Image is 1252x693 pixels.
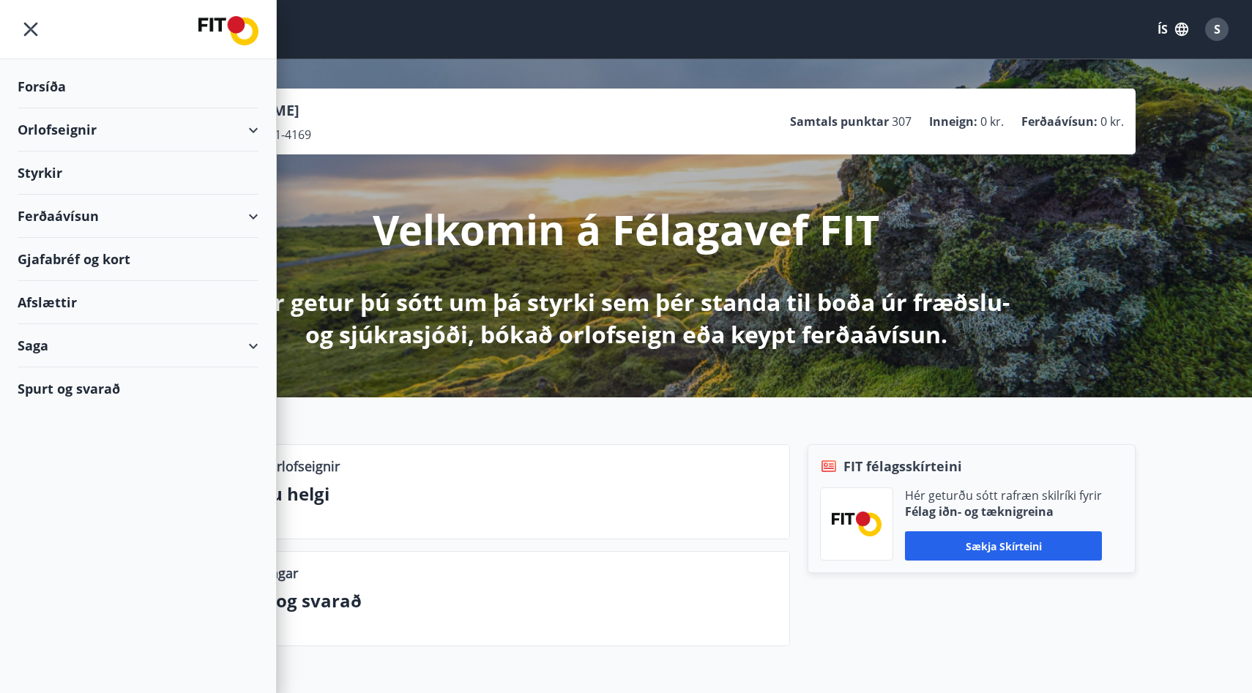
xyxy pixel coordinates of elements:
p: Hér getur þú sótt um þá styrki sem þér standa til boða úr fræðslu- og sjúkrasjóði, bókað orlofsei... [239,286,1013,351]
p: Ferðaávísun : [1021,113,1098,130]
span: 307 [892,113,912,130]
p: Lausar orlofseignir [224,457,340,476]
span: 0 kr. [980,113,1004,130]
p: Hér geturðu sótt rafræn skilríki fyrir [905,487,1102,503]
div: Forsíða [18,65,258,108]
span: 0 kr. [1100,113,1124,130]
img: union_logo [198,16,258,45]
button: menu [18,16,44,42]
div: Spurt og svarað [18,367,258,410]
button: Sækja skírteini [905,531,1102,561]
span: S [1214,21,1221,37]
div: Styrkir [18,151,258,195]
div: Orlofseignir [18,108,258,151]
p: Velkomin á Félagavef FIT [373,201,879,257]
p: Samtals punktar [790,113,889,130]
span: FIT félagsskírteini [843,457,962,476]
div: Ferðaávísun [18,195,258,238]
p: Félag iðn- og tæknigreina [905,503,1102,520]
img: FPQVkF9lTnNbbaRSFyT17YYeljoOGk5m51IhT0bO.png [832,512,882,536]
button: ÍS [1149,16,1196,42]
p: Næstu helgi [224,482,778,506]
button: S [1199,12,1234,47]
div: Gjafabréf og kort [18,238,258,281]
div: Afslættir [18,281,258,324]
div: Saga [18,324,258,367]
p: Spurt og svarað [224,588,778,613]
p: Inneign : [929,113,977,130]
